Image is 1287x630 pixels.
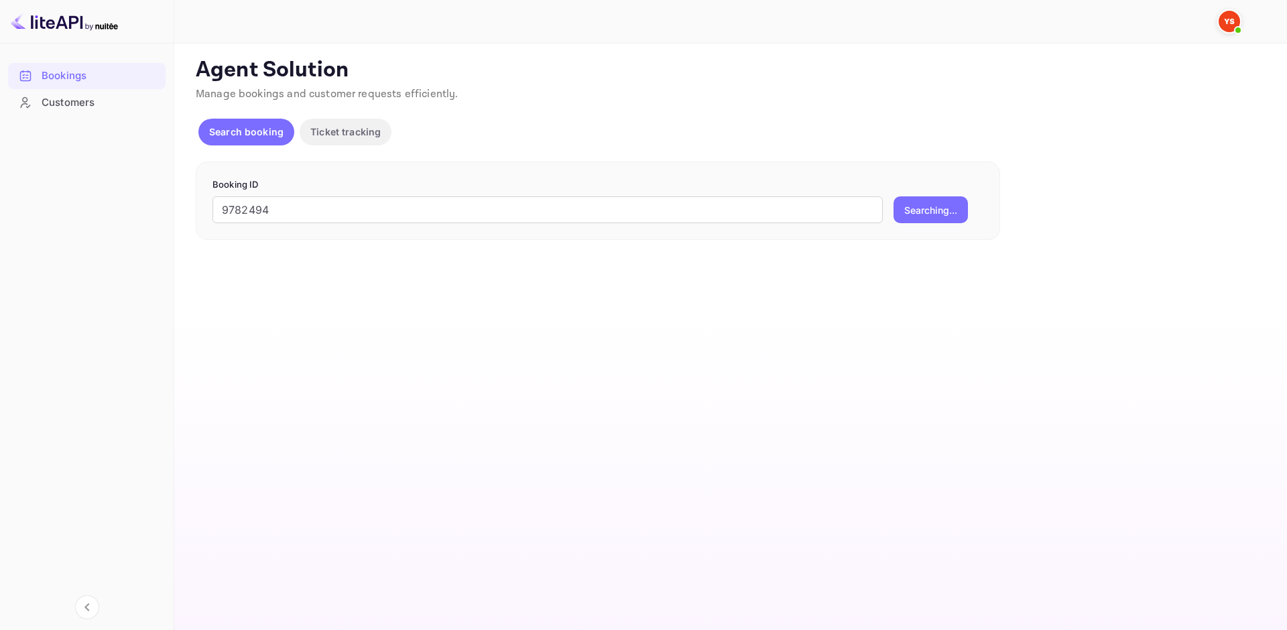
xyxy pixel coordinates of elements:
img: Yandex Support [1219,11,1240,32]
p: Search booking [209,125,284,139]
button: Collapse navigation [75,595,99,619]
span: Manage bookings and customer requests efficiently. [196,87,458,101]
p: Agent Solution [196,57,1263,84]
img: LiteAPI logo [11,11,118,32]
a: Bookings [8,63,166,88]
button: Searching... [894,196,968,223]
div: Customers [42,95,159,111]
p: Booking ID [212,178,983,192]
a: Customers [8,90,166,115]
div: Bookings [8,63,166,89]
div: Bookings [42,68,159,84]
div: Customers [8,90,166,116]
input: Enter Booking ID (e.g., 63782194) [212,196,883,223]
p: Ticket tracking [310,125,381,139]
